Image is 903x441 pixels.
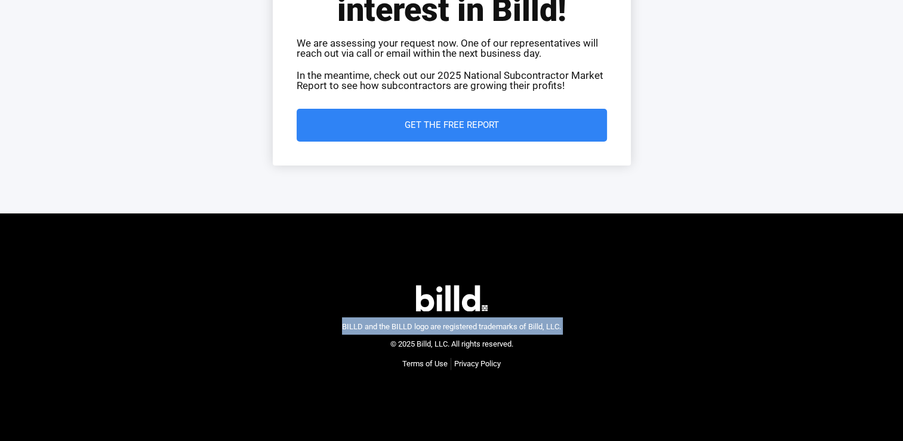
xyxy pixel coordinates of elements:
nav: Menu [402,358,501,370]
span: Get the Free Report [405,121,499,130]
a: Privacy Policy [454,358,501,370]
p: We are assessing your request now. One of our representatives will reach out via call or email wi... [297,38,607,59]
a: Get the Free Report [297,109,607,142]
span: BILLD and the BILLD logo are registered trademarks of Billd, LLC. © 2025 Billd, LLC. All rights r... [342,322,561,348]
p: In the meantime, check out our 2025 National Subcontractor Market Report to see how subcontractor... [297,71,607,91]
a: Terms of Use [402,358,448,370]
